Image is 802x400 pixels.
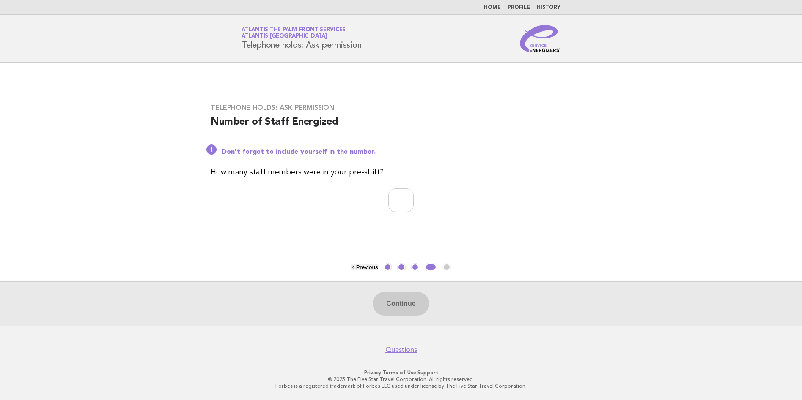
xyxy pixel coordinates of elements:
[142,376,660,383] p: © 2025 The Five Star Travel Corporation. All rights reserved.
[142,369,660,376] p: · ·
[417,370,438,376] a: Support
[211,166,591,178] p: How many staff members were in your pre-shift?
[537,5,560,10] a: History
[364,370,381,376] a: Privacy
[142,383,660,389] p: Forbes is a registered trademark of Forbes LLC used under license by The Five Star Travel Corpora...
[520,25,560,52] img: Service Energizers
[411,263,420,272] button: 3
[211,115,591,136] h2: Number of Staff Energized
[385,346,417,354] a: Questions
[351,264,378,270] button: < Previous
[242,27,361,49] h1: Telephone holds: Ask permission
[242,34,327,39] span: Atlantis [GEOGRAPHIC_DATA]
[397,263,406,272] button: 2
[222,148,591,156] p: Don't forget to include yourself in the number.
[211,103,591,112] h3: Telephone holds: Ask permission
[384,263,392,272] button: 1
[425,263,437,272] button: 4
[242,27,346,39] a: Atlantis The Palm Front ServicesAtlantis [GEOGRAPHIC_DATA]
[382,370,416,376] a: Terms of Use
[484,5,501,10] a: Home
[508,5,530,10] a: Profile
